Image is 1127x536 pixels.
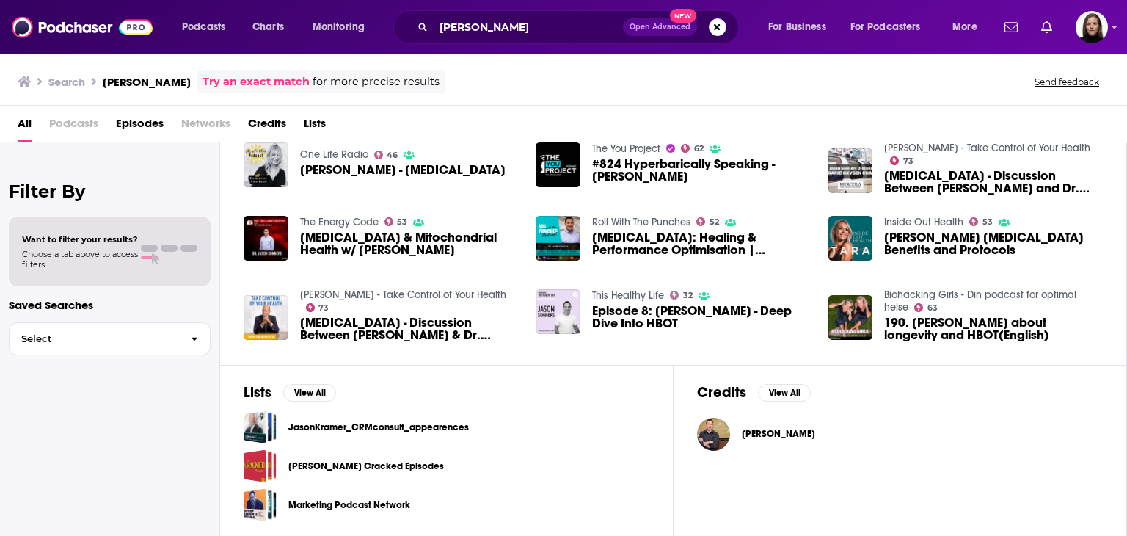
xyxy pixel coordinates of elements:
[850,17,921,37] span: For Podcasters
[683,292,693,299] span: 32
[592,231,811,256] span: [MEDICAL_DATA]: Healing & Performance Optimisation | [PERSON_NAME] -364
[244,295,288,340] a: Hyperbaric oxygen therapy - Discussion Between Dr. Jason Sonners & Dr. Mercola
[300,164,506,176] span: [PERSON_NAME] - [MEDICAL_DATA]
[828,295,873,340] img: 190. Dr.Jason Sonners about longevity and HBOT(English)
[244,142,288,187] img: Dr. Jason Sonners - Hyperbaric Oxygen Therapy
[248,112,286,142] a: Credits
[243,15,293,39] a: Charts
[10,334,179,344] span: Select
[300,148,368,161] a: One Life Radio
[999,15,1024,40] a: Show notifications dropdown
[696,217,719,226] a: 52
[884,231,1103,256] a: DR. JASON SONNERS Hyperbaric Oxygen Therapy Benefits and Protocols
[884,142,1090,154] a: Dr. Joseph Mercola - Take Control of Your Health
[397,219,407,225] span: 53
[9,322,211,355] button: Select
[306,303,329,312] a: 73
[758,15,845,39] button: open menu
[318,305,329,311] span: 73
[1035,15,1058,40] a: Show notifications dropdown
[384,217,408,226] a: 53
[592,158,811,183] a: #824 Hyperbarically Speaking - Dr. Jason Sonners
[103,75,191,89] h3: [PERSON_NAME]
[244,383,271,402] h2: Lists
[884,231,1103,256] span: [PERSON_NAME] [MEDICAL_DATA] Benefits and Protocols
[681,144,704,153] a: 62
[244,449,277,482] a: Jason Pargin Cracked Episodes
[942,15,996,39] button: open menu
[592,305,811,330] a: Episode 8: Jason Sonners - Deep Dive Into HBOT
[952,17,977,37] span: More
[828,148,873,193] img: Hyperbaric Oxygen Therapy - Discussion Between Jason Sonners and Dr. Mercola
[244,488,277,521] a: Marketing Podcast Network
[841,15,942,39] button: open menu
[172,15,244,39] button: open menu
[592,216,690,228] a: Roll With The Punches
[288,497,410,513] a: Marketing Podcast Network
[300,316,519,341] span: [MEDICAL_DATA] - Discussion Between [PERSON_NAME] & Dr. Mercola
[927,305,938,311] span: 63
[244,383,336,402] a: ListsView All
[742,428,815,440] span: [PERSON_NAME]
[244,216,288,261] img: Hyperbaric Oxygen Therapy & Mitochondrial Health w/ Dr. Jason Sonners
[302,15,384,39] button: open menu
[592,305,811,330] span: Episode 8: [PERSON_NAME] - Deep Dive Into HBOT
[313,17,365,37] span: Monitoring
[982,219,993,225] span: 53
[536,142,580,187] img: #824 Hyperbarically Speaking - Dr. Jason Sonners
[387,152,398,159] span: 46
[536,289,580,334] img: Episode 8: Jason Sonners - Deep Dive Into HBOT
[304,112,326,142] a: Lists
[244,410,277,443] a: JasonKramer_CRMconsult_appearences
[18,112,32,142] a: All
[592,158,811,183] span: #824 Hyperbarically Speaking - [PERSON_NAME]
[181,112,230,142] span: Networks
[884,170,1103,195] span: [MEDICAL_DATA] - Discussion Between [PERSON_NAME] and Dr. Mercola
[903,158,913,164] span: 73
[710,219,719,225] span: 52
[300,216,379,228] a: The Energy Code
[374,151,398,159] a: 46
[12,13,153,41] img: Podchaser - Follow, Share and Rate Podcasts
[914,303,938,312] a: 63
[22,249,138,269] span: Choose a tab above to access filters.
[828,216,873,261] img: DR. JASON SONNERS Hyperbaric Oxygen Therapy Benefits and Protocols
[694,145,704,152] span: 62
[9,298,211,312] p: Saved Searches
[670,9,696,23] span: New
[116,112,164,142] a: Episodes
[300,316,519,341] a: Hyperbaric oxygen therapy - Discussion Between Dr. Jason Sonners & Dr. Mercola
[1076,11,1108,43] span: Logged in as BevCat3
[434,15,623,39] input: Search podcasts, credits, & more...
[536,216,580,261] a: Hyperbaric Oxygen Therapy: Healing & Performance Optimisation | Dr Jason Sonners -364
[697,383,746,402] h2: Credits
[884,316,1103,341] a: 190. Dr.Jason Sonners about longevity and HBOT(English)
[300,289,506,301] a: Dr. Joseph Mercola - Take Control of Your Health
[48,75,85,89] h3: Search
[300,231,519,256] a: Hyperbaric Oxygen Therapy & Mitochondrial Health w/ Dr. Jason Sonners
[592,289,664,302] a: This Healthy Life
[697,418,730,451] img: Dr. Jason Sonners
[630,23,690,31] span: Open Advanced
[890,156,913,165] a: 73
[697,383,811,402] a: CreditsView All
[623,18,697,36] button: Open AdvancedNew
[300,164,506,176] a: Dr. Jason Sonners - Hyperbaric Oxygen Therapy
[288,458,444,474] a: [PERSON_NAME] Cracked Episodes
[670,291,693,300] a: 32
[884,289,1076,314] a: Biohacking Girls - Din podcast for optimal helse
